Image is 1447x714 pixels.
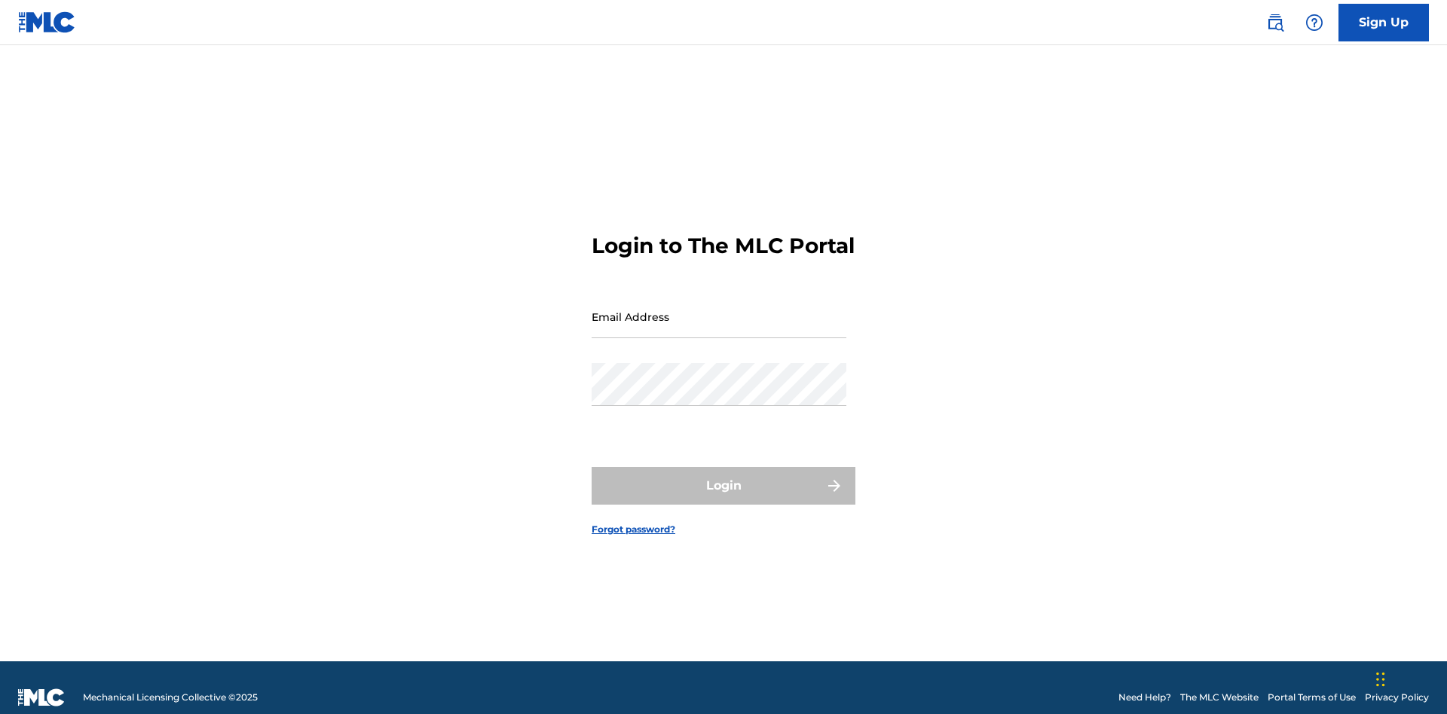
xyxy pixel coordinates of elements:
div: Drag [1376,657,1385,702]
a: Need Help? [1118,691,1171,704]
img: search [1266,14,1284,32]
a: Public Search [1260,8,1290,38]
img: logo [18,688,65,706]
a: Forgot password? [592,523,675,536]
div: Help [1299,8,1329,38]
img: MLC Logo [18,11,76,33]
h3: Login to The MLC Portal [592,233,855,259]
span: Mechanical Licensing Collective © 2025 [83,691,258,704]
a: Portal Terms of Use [1268,691,1356,704]
img: help [1305,14,1323,32]
a: Privacy Policy [1365,691,1429,704]
iframe: Chat Widget [1372,642,1447,714]
a: Sign Up [1338,4,1429,41]
a: The MLC Website [1180,691,1259,704]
